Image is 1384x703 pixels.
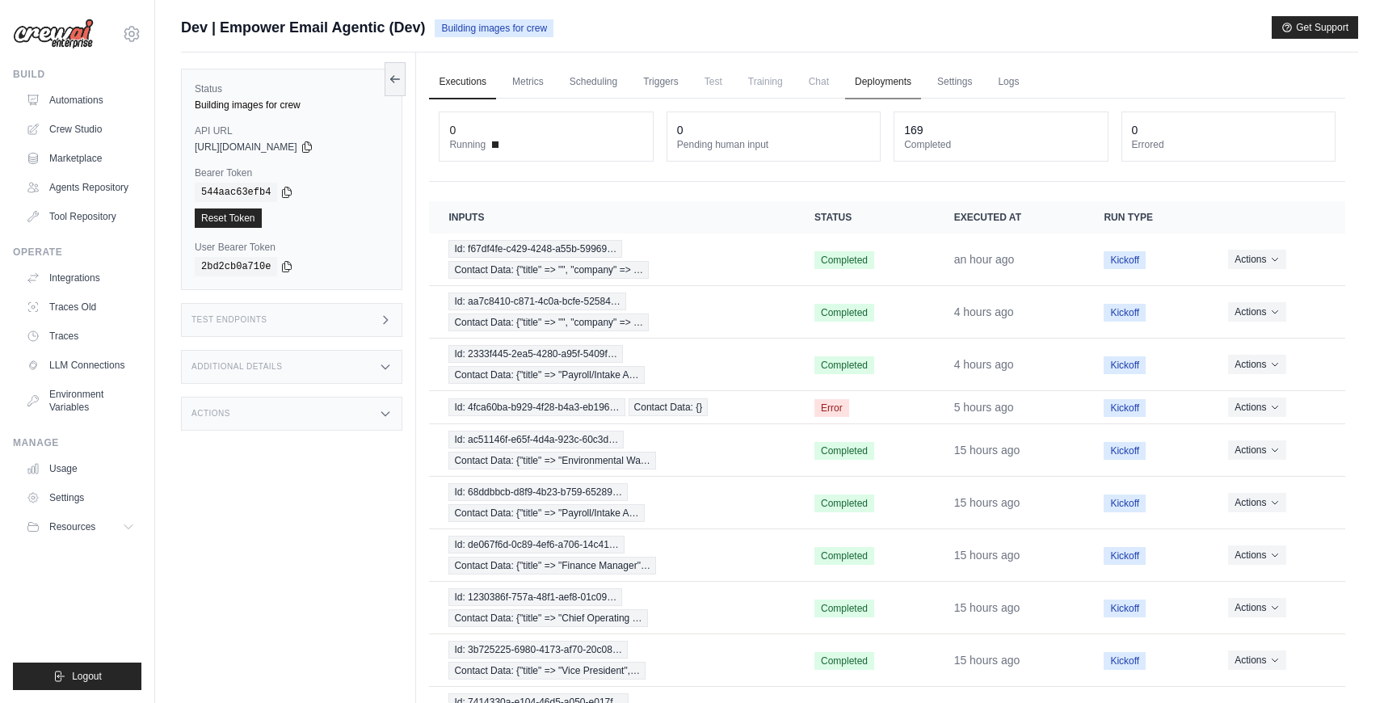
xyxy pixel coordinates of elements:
span: Kickoff [1104,547,1146,565]
span: Contact Data: {"title" => "Vice President",… [448,662,646,680]
button: Actions for execution [1228,493,1285,512]
h3: Additional Details [191,362,282,372]
button: Logout [13,663,141,690]
label: User Bearer Token [195,241,389,254]
span: Kickoff [1104,251,1146,269]
span: Id: ac51146f-e65f-4d4a-923c-60c3d… [448,431,624,448]
time: September 22, 2025 at 10:19 CDT [954,358,1014,371]
a: Settings [19,485,141,511]
a: Usage [19,456,141,482]
span: Contact Data: {"title" => "Environmental Wa… [448,452,655,469]
img: Logo [13,19,94,49]
span: Completed [814,600,874,617]
button: Actions for execution [1228,250,1285,269]
a: Metrics [503,65,553,99]
span: Contact Data: {"title" => "", "company" => … [448,314,649,331]
span: Test [695,65,732,98]
span: Completed [814,304,874,322]
span: Resources [49,520,95,533]
dt: Pending human input [677,138,870,151]
h3: Actions [191,409,230,419]
a: Deployments [845,65,921,99]
span: Id: 4fca60ba-b929-4f28-b4a3-eb196… [448,398,625,416]
a: Logs [988,65,1029,99]
a: Scheduling [560,65,627,99]
span: Building images for crew [435,19,553,37]
span: Id: de067f6d-0c89-4ef6-a706-14c41… [448,536,624,554]
span: Logout [72,670,102,683]
a: Traces [19,323,141,349]
span: Id: 2333f445-2ea5-4280-a95f-5409f… [448,345,623,363]
span: Kickoff [1104,600,1146,617]
span: Id: 3b725225-6980-4173-af70-20c08… [448,641,628,659]
button: Actions for execution [1228,650,1285,670]
span: Kickoff [1104,399,1146,417]
a: Traces Old [19,294,141,320]
a: View execution details for Id [448,345,776,384]
div: Operate [13,246,141,259]
code: 2bd2cb0a710e [195,257,277,276]
code: 544aac63efb4 [195,183,277,202]
span: Dev | Empower Email Agentic (Dev) [181,16,425,39]
a: Agents Repository [19,175,141,200]
span: Error [814,399,849,417]
span: Completed [814,547,874,565]
span: Contact Data: {"title" => "Finance Manager"… [448,557,656,575]
th: Status [795,201,935,234]
th: Run Type [1084,201,1209,234]
div: 0 [677,122,684,138]
h3: Test Endpoints [191,315,267,325]
a: Marketplace [19,145,141,171]
a: View execution details for Id [448,398,776,416]
span: Kickoff [1104,652,1146,670]
time: September 21, 2025 at 23:26 CDT [954,496,1020,509]
a: View execution details for Id [448,431,776,469]
a: View execution details for Id [448,293,776,331]
span: Id: aa7c8410-c871-4c0a-bcfe-52584… [448,293,625,310]
span: Completed [814,442,874,460]
button: Actions for execution [1228,545,1285,565]
button: Actions for execution [1228,355,1285,374]
a: Triggers [633,65,688,99]
span: Kickoff [1104,442,1146,460]
a: View execution details for Id [448,483,776,522]
button: Actions for execution [1228,598,1285,617]
iframe: Chat Widget [1303,625,1384,703]
div: 0 [449,122,456,138]
a: View execution details for Id [448,641,776,680]
span: Id: 1230386f-757a-48f1-aef8-01c09… [448,588,622,606]
a: Settings [928,65,982,99]
div: Manage [13,436,141,449]
span: Contact Data: {"title" => "Payroll/Intake A… [448,366,644,384]
span: Completed [814,356,874,374]
time: September 21, 2025 at 23:26 CDT [954,601,1020,614]
th: Inputs [429,201,795,234]
div: Building images for crew [195,99,389,112]
span: [URL][DOMAIN_NAME] [195,141,297,154]
time: September 21, 2025 at 23:26 CDT [954,549,1020,562]
a: Crew Studio [19,116,141,142]
a: View execution details for Id [448,588,776,627]
span: Completed [814,652,874,670]
dt: Errored [1132,138,1325,151]
time: September 22, 2025 at 10:21 CDT [954,305,1014,318]
a: Environment Variables [19,381,141,420]
a: Executions [429,65,496,99]
span: Contact Data: {"title" => "", "company" => … [448,261,649,279]
dt: Completed [904,138,1097,151]
time: September 21, 2025 at 23:26 CDT [954,444,1020,457]
span: Kickoff [1104,304,1146,322]
span: Contact Data: {} [629,398,709,416]
a: Reset Token [195,208,262,228]
a: Automations [19,87,141,113]
span: Completed [814,495,874,512]
span: Contact Data: {"title" => "Chief Operating … [448,609,647,627]
span: Chat is not available until the deployment is complete [799,65,839,98]
a: View execution details for Id [448,240,776,279]
time: September 21, 2025 at 23:26 CDT [954,654,1020,667]
span: Training is not available until the deployment is complete [738,65,793,98]
button: Resources [19,514,141,540]
button: Actions for execution [1228,302,1285,322]
a: Tool Repository [19,204,141,229]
